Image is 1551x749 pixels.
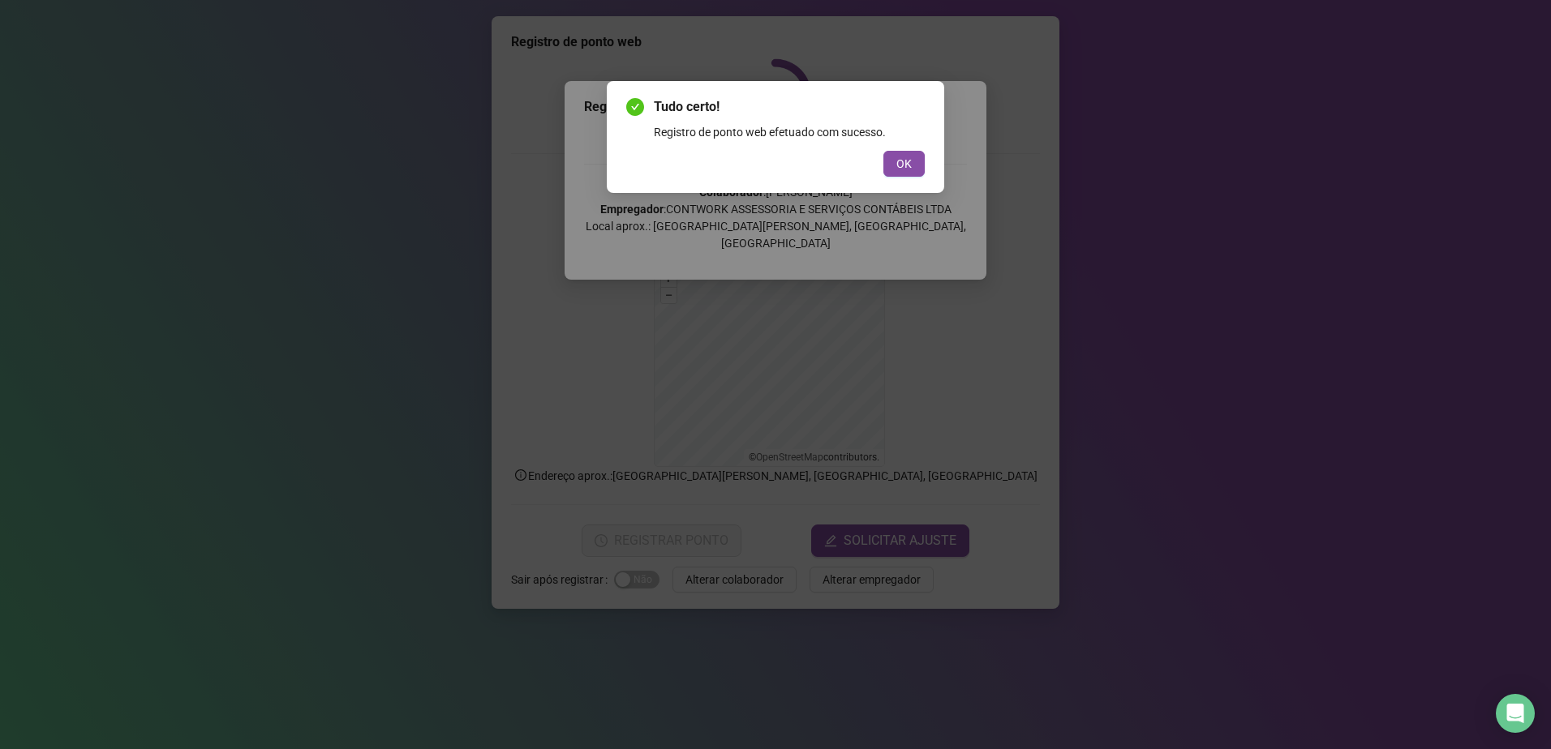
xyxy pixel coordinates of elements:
span: check-circle [626,98,644,116]
span: OK [896,155,912,173]
div: Open Intercom Messenger [1496,694,1535,733]
div: Registro de ponto web efetuado com sucesso. [654,123,925,141]
button: OK [883,151,925,177]
span: Tudo certo! [654,97,925,117]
